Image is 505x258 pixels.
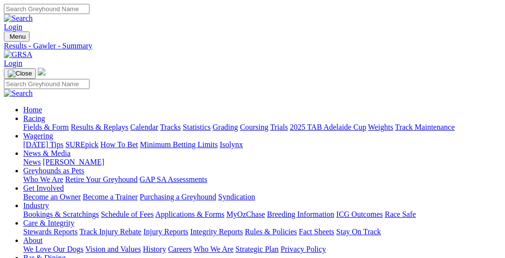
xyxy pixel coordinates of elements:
a: Stay On Track [336,228,381,236]
a: Become an Owner [23,193,81,201]
a: Trials [270,123,288,131]
a: Tracks [160,123,181,131]
a: Login [4,23,22,31]
a: Fact Sheets [299,228,334,236]
a: [DATE] Tips [23,140,63,149]
a: Get Involved [23,184,64,192]
a: Greyhounds as Pets [23,167,84,175]
a: Vision and Values [85,245,141,253]
a: Rules & Policies [245,228,297,236]
a: Results - Gawler - Summary [4,42,501,50]
input: Search [4,4,89,14]
a: Racing [23,114,45,122]
a: Integrity Reports [190,228,243,236]
span: Menu [10,33,26,40]
a: We Love Our Dogs [23,245,83,253]
img: logo-grsa-white.png [38,68,45,76]
a: Weights [368,123,393,131]
a: Statistics [183,123,211,131]
a: Isolynx [220,140,243,149]
a: History [143,245,166,253]
a: Stewards Reports [23,228,77,236]
div: Greyhounds as Pets [23,175,501,184]
div: Wagering [23,140,501,149]
img: Search [4,14,33,23]
button: Toggle navigation [4,68,36,79]
div: Get Involved [23,193,501,201]
a: Bookings & Scratchings [23,210,99,218]
a: Fields & Form [23,123,69,131]
a: Careers [168,245,192,253]
a: Applications & Forms [155,210,224,218]
a: Breeding Information [267,210,334,218]
a: Injury Reports [143,228,188,236]
a: Minimum Betting Limits [140,140,218,149]
a: How To Bet [101,140,138,149]
a: Wagering [23,132,53,140]
a: Retire Your Greyhound [65,175,138,183]
a: Grading [213,123,238,131]
a: Schedule of Fees [101,210,153,218]
a: MyOzChase [226,210,265,218]
a: Who We Are [193,245,234,253]
a: SUREpick [65,140,98,149]
a: Purchasing a Greyhound [140,193,216,201]
a: GAP SA Assessments [140,175,208,183]
a: Results & Replays [71,123,128,131]
a: 2025 TAB Adelaide Cup [290,123,366,131]
a: ICG Outcomes [336,210,383,218]
div: Care & Integrity [23,228,501,236]
img: GRSA [4,50,32,59]
div: News & Media [23,158,501,167]
div: About [23,245,501,254]
a: Coursing [240,123,268,131]
a: News [23,158,41,166]
a: Home [23,106,42,114]
a: Industry [23,201,49,210]
a: Become a Trainer [83,193,138,201]
img: Search [4,89,33,98]
button: Toggle navigation [4,31,30,42]
a: About [23,236,43,244]
a: Race Safe [385,210,416,218]
a: Calendar [130,123,158,131]
a: Track Maintenance [395,123,455,131]
a: News & Media [23,149,71,157]
a: Strategic Plan [236,245,279,253]
div: Racing [23,123,501,132]
a: Track Injury Rebate [79,228,141,236]
a: [PERSON_NAME] [43,158,104,166]
a: Who We Are [23,175,63,183]
input: Search [4,79,89,89]
a: Privacy Policy [281,245,326,253]
a: Syndication [218,193,255,201]
a: Care & Integrity [23,219,74,227]
div: Industry [23,210,501,219]
img: Close [8,70,32,77]
a: Login [4,59,22,67]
